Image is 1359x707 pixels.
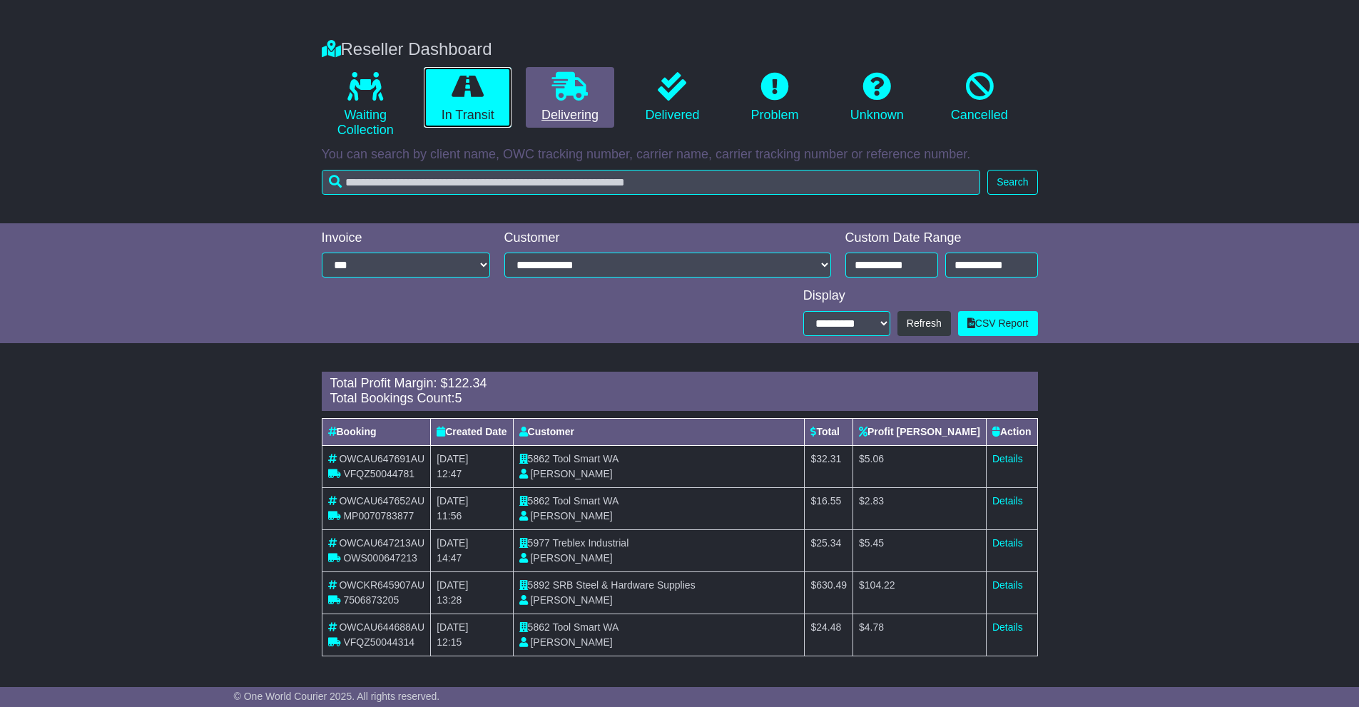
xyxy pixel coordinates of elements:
span: 11:56 [437,510,462,522]
div: Total Profit Margin: $ [330,376,1029,392]
td: $ [853,529,987,571]
span: 630.49 [816,579,847,591]
td: $ [853,445,987,487]
span: 5.45 [865,537,884,549]
a: Problem [731,67,818,128]
a: Delivering [526,67,614,128]
span: 5862 [528,621,550,633]
td: $ [853,571,987,614]
a: In Transit [424,67,511,128]
span: 122.34 [448,376,487,390]
span: SRB Steel & Hardware Supplies [553,579,696,591]
span: OWCAU647691AU [339,453,424,464]
td: $ [805,445,853,487]
span: 7506873205 [343,594,399,606]
div: Total Bookings Count: [330,391,1029,407]
td: $ [805,571,853,614]
span: 5977 [528,537,550,549]
span: 5862 [528,495,550,507]
span: VFQZ50044314 [343,636,414,648]
span: MP0070783877 [343,510,414,522]
span: 12:47 [437,468,462,479]
span: 14:47 [437,552,462,564]
button: Search [987,170,1037,195]
span: Tool Smart WA [552,495,619,507]
span: OWCAU647213AU [339,537,424,549]
td: $ [853,614,987,656]
span: 32.31 [816,453,841,464]
div: Custom Date Range [845,230,1038,246]
a: Details [992,495,1023,507]
div: Customer [504,230,831,246]
span: 24.48 [816,621,841,633]
th: Profit [PERSON_NAME] [853,418,987,445]
span: VFQZ50044781 [343,468,414,479]
td: $ [805,614,853,656]
span: © One World Courier 2025. All rights reserved. [234,691,440,702]
span: 16.55 [816,495,841,507]
td: $ [805,529,853,571]
p: You can search by client name, OWC tracking number, carrier name, carrier tracking number or refe... [322,147,1038,163]
span: 5892 [528,579,550,591]
span: 2.83 [865,495,884,507]
span: 5.06 [865,453,884,464]
th: Action [986,418,1037,445]
span: [DATE] [437,621,468,633]
button: Refresh [897,311,951,336]
a: Details [992,537,1023,549]
span: 12:15 [437,636,462,648]
td: $ [805,487,853,529]
a: Delivered [628,67,716,128]
th: Created Date [431,418,513,445]
span: [DATE] [437,495,468,507]
div: Reseller Dashboard [315,39,1045,60]
span: [DATE] [437,579,468,591]
a: Unknown [833,67,921,128]
span: OWCKR645907AU [339,579,424,591]
span: 5862 [528,453,550,464]
a: Waiting Collection [322,67,409,143]
span: [PERSON_NAME] [530,594,612,606]
span: Tool Smart WA [552,453,619,464]
a: Details [992,579,1023,591]
th: Customer [513,418,805,445]
span: [PERSON_NAME] [530,552,612,564]
span: OWCAU647652AU [339,495,424,507]
span: 104.22 [865,579,895,591]
span: 13:28 [437,594,462,606]
span: [PERSON_NAME] [530,468,612,479]
span: OWCAU644688AU [339,621,424,633]
span: [PERSON_NAME] [530,510,612,522]
a: CSV Report [958,311,1038,336]
div: Display [803,288,1038,304]
span: 5 [455,391,462,405]
span: 4.78 [865,621,884,633]
span: 25.34 [816,537,841,549]
div: Invoice [322,230,490,246]
a: Cancelled [935,67,1023,128]
span: [PERSON_NAME] [530,636,612,648]
span: Tool Smart WA [552,621,619,633]
a: Details [992,453,1023,464]
a: Details [992,621,1023,633]
span: [DATE] [437,537,468,549]
span: [DATE] [437,453,468,464]
span: OWS000647213 [343,552,417,564]
span: Treblex Industrial [552,537,628,549]
th: Booking [322,418,431,445]
td: $ [853,487,987,529]
th: Total [805,418,853,445]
